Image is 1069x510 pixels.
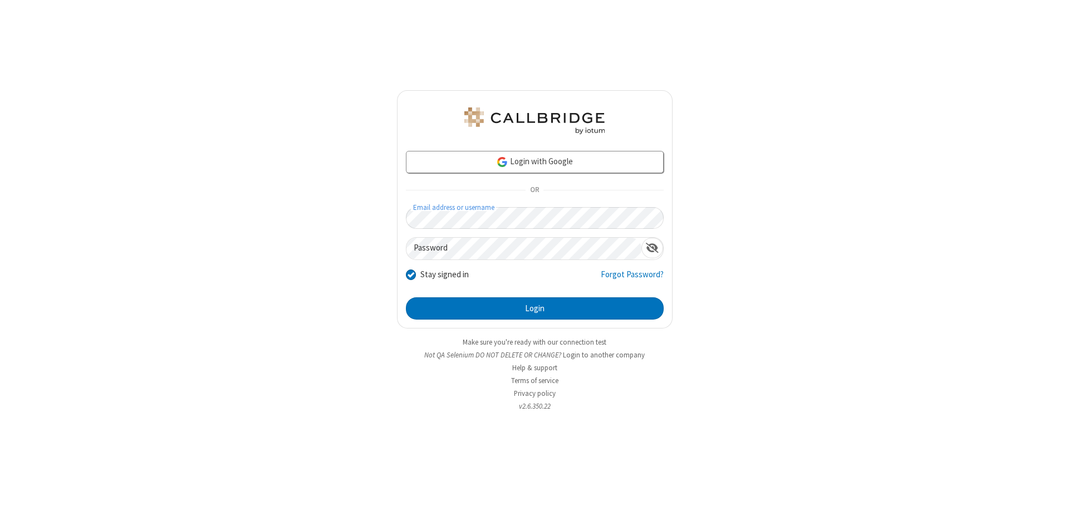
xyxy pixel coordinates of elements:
a: Help & support [512,363,557,372]
button: Login to another company [563,350,645,360]
a: Forgot Password? [601,268,664,290]
label: Stay signed in [420,268,469,281]
div: Show password [641,238,663,258]
a: Make sure you're ready with our connection test [463,337,606,347]
li: Not QA Selenium DO NOT DELETE OR CHANGE? [397,350,673,360]
a: Privacy policy [514,389,556,398]
img: google-icon.png [496,156,508,168]
img: QA Selenium DO NOT DELETE OR CHANGE [462,107,607,134]
a: Login with Google [406,151,664,173]
li: v2.6.350.22 [397,401,673,411]
input: Email address or username [406,207,664,229]
span: OR [526,183,543,198]
button: Login [406,297,664,320]
input: Password [406,238,641,259]
a: Terms of service [511,376,558,385]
